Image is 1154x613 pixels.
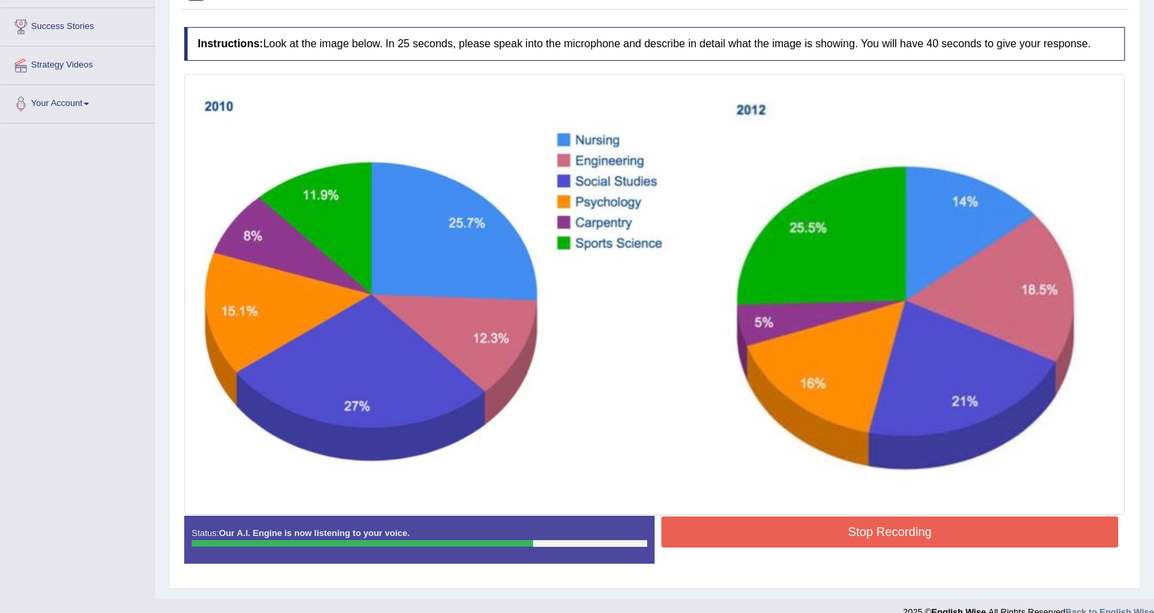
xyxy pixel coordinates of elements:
[1,8,155,42] a: Success Stories
[184,27,1125,61] h4: Look at the image below. In 25 seconds, please speak into the microphone and describe in detail w...
[184,516,655,563] div: Status:
[1,47,155,80] a: Strategy Videos
[661,516,1118,548] button: Stop Recording
[219,528,410,538] strong: Our A.I. Engine is now listening to your voice.
[198,38,263,49] b: Instructions:
[1,85,155,119] a: Your Account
